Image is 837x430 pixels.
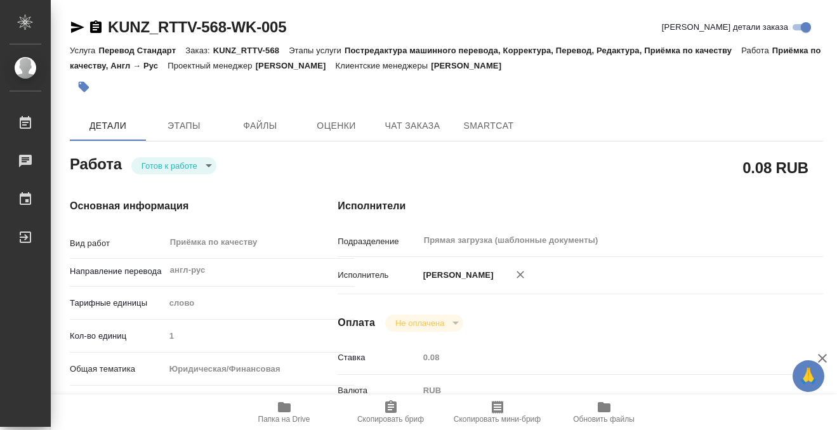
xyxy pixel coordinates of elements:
p: Этапы услуги [289,46,345,55]
span: Этапы [154,118,214,134]
input: Пустое поле [165,327,355,345]
p: Валюта [338,384,418,397]
div: слово [165,292,355,314]
p: [PERSON_NAME] [256,61,336,70]
div: Готов к работе [385,315,463,332]
a: KUNZ_RTTV-568-WK-005 [108,18,286,36]
button: Скопировать ссылку для ЯМессенджера [70,20,85,35]
p: Услуга [70,46,98,55]
button: Папка на Drive [231,394,338,430]
div: RUB [419,380,782,401]
p: KUNZ_RTTV-568 [213,46,289,55]
span: [PERSON_NAME] детали заказа [662,21,788,34]
span: Файлы [230,118,291,134]
button: Удалить исполнителя [506,261,534,289]
div: Юридическая/Финансовая [165,358,355,380]
span: Детали [77,118,138,134]
p: Работа [741,46,772,55]
button: 🙏 [793,360,824,392]
input: Пустое поле [419,348,782,367]
p: Заказ: [185,46,213,55]
span: Папка на Drive [258,415,310,424]
span: Чат заказа [382,118,443,134]
button: Скопировать ссылку [88,20,103,35]
button: Скопировать мини-бриф [444,394,551,430]
h4: Оплата [338,315,375,330]
h2: Работа [70,152,122,174]
p: Подразделение [338,235,418,248]
p: Перевод Стандарт [98,46,185,55]
div: Готов к работе [131,157,216,174]
p: Клиентские менеджеры [336,61,432,70]
button: Обновить файлы [551,394,657,430]
p: Постредактура машинного перевода, Корректура, Перевод, Редактура, Приёмка по качеству [345,46,741,55]
button: Готов к работе [138,160,201,171]
h2: 0.08 RUB [742,157,808,178]
button: Скопировать бриф [338,394,444,430]
div: Счета, акты, чеки, командировочные и таможенные документы [165,391,355,413]
span: SmartCat [458,118,519,134]
span: Скопировать мини-бриф [454,415,541,424]
span: 🙏 [798,363,819,389]
span: Обновить файлы [573,415,635,424]
p: Исполнитель [338,269,418,282]
span: Оценки [306,118,367,134]
p: Ставка [338,351,418,364]
button: Добавить тэг [70,73,98,101]
span: Скопировать бриф [357,415,424,424]
h4: Основная информация [70,199,287,214]
p: Общая тематика [70,363,165,375]
p: Тарифные единицы [70,297,165,309]
p: Вид работ [70,237,165,250]
p: Направление перевода [70,265,165,278]
p: Кол-во единиц [70,330,165,342]
p: Проектный менеджер [168,61,255,70]
button: Не оплачена [392,318,448,329]
h4: Исполнители [338,199,823,214]
p: [PERSON_NAME] [431,61,511,70]
p: [PERSON_NAME] [419,269,494,282]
